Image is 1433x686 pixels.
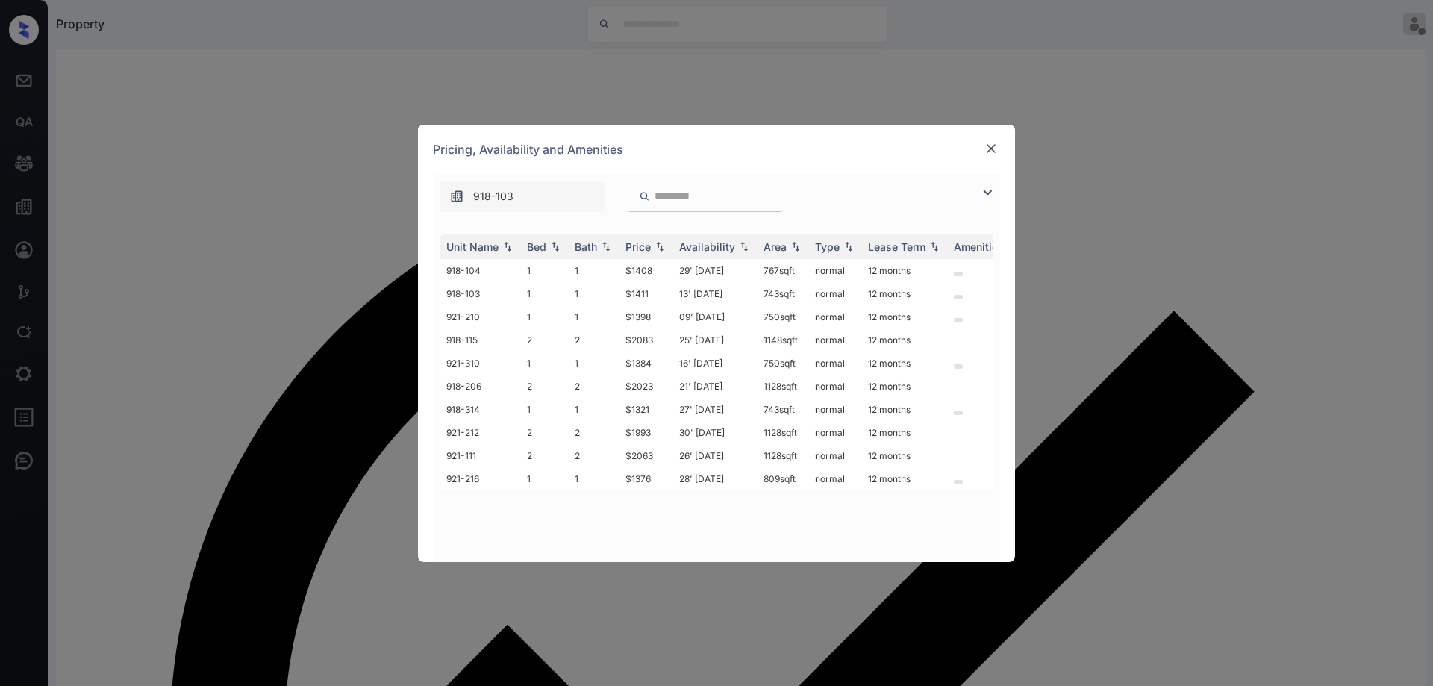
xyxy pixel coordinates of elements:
[500,241,515,252] img: sorting
[673,375,758,398] td: 21' [DATE]
[984,141,999,156] img: close
[862,352,948,375] td: 12 months
[764,240,787,253] div: Area
[569,375,619,398] td: 2
[978,184,996,202] img: icon-zuma
[440,444,521,467] td: 921-111
[862,375,948,398] td: 12 months
[673,421,758,444] td: 30' [DATE]
[440,328,521,352] td: 918-115
[440,375,521,398] td: 918-206
[619,282,673,305] td: $1411
[758,375,809,398] td: 1128 sqft
[521,328,569,352] td: 2
[758,305,809,328] td: 750 sqft
[521,421,569,444] td: 2
[868,240,925,253] div: Lease Term
[673,328,758,352] td: 25' [DATE]
[521,352,569,375] td: 1
[758,398,809,421] td: 743 sqft
[809,328,862,352] td: normal
[521,282,569,305] td: 1
[619,305,673,328] td: $1398
[758,282,809,305] td: 743 sqft
[569,259,619,282] td: 1
[673,259,758,282] td: 29' [DATE]
[521,259,569,282] td: 1
[673,398,758,421] td: 27' [DATE]
[862,328,948,352] td: 12 months
[440,467,521,490] td: 921-216
[619,398,673,421] td: $1321
[862,259,948,282] td: 12 months
[521,398,569,421] td: 1
[619,328,673,352] td: $2083
[809,282,862,305] td: normal
[862,398,948,421] td: 12 months
[569,282,619,305] td: 1
[440,352,521,375] td: 921-310
[862,305,948,328] td: 12 months
[440,305,521,328] td: 921-210
[758,328,809,352] td: 1148 sqft
[619,352,673,375] td: $1384
[673,352,758,375] td: 16' [DATE]
[758,421,809,444] td: 1128 sqft
[569,398,619,421] td: 1
[619,467,673,490] td: $1376
[809,375,862,398] td: normal
[569,305,619,328] td: 1
[788,241,803,252] img: sorting
[521,467,569,490] td: 1
[569,444,619,467] td: 2
[569,421,619,444] td: 2
[652,241,667,252] img: sorting
[862,444,948,467] td: 12 months
[673,467,758,490] td: 28' [DATE]
[862,467,948,490] td: 12 months
[440,421,521,444] td: 921-212
[521,305,569,328] td: 1
[809,421,862,444] td: normal
[418,125,1015,174] div: Pricing, Availability and Amenities
[954,240,1004,253] div: Amenities
[758,444,809,467] td: 1128 sqft
[862,282,948,305] td: 12 months
[599,241,614,252] img: sorting
[440,282,521,305] td: 918-103
[737,241,752,252] img: sorting
[625,240,651,253] div: Price
[862,421,948,444] td: 12 months
[809,259,862,282] td: normal
[619,375,673,398] td: $2023
[521,444,569,467] td: 2
[809,398,862,421] td: normal
[758,259,809,282] td: 767 sqft
[758,467,809,490] td: 809 sqft
[440,259,521,282] td: 918-104
[639,190,650,203] img: icon-zuma
[927,241,942,252] img: sorting
[619,259,673,282] td: $1408
[841,241,856,252] img: sorting
[449,189,464,204] img: icon-zuma
[521,375,569,398] td: 2
[809,305,862,328] td: normal
[673,282,758,305] td: 13' [DATE]
[569,467,619,490] td: 1
[569,352,619,375] td: 1
[815,240,840,253] div: Type
[758,352,809,375] td: 750 sqft
[619,444,673,467] td: $2063
[809,352,862,375] td: normal
[569,328,619,352] td: 2
[575,240,597,253] div: Bath
[809,467,862,490] td: normal
[446,240,499,253] div: Unit Name
[673,305,758,328] td: 09' [DATE]
[673,444,758,467] td: 26' [DATE]
[679,240,735,253] div: Availability
[440,398,521,421] td: 918-314
[619,421,673,444] td: $1993
[473,188,513,205] span: 918-103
